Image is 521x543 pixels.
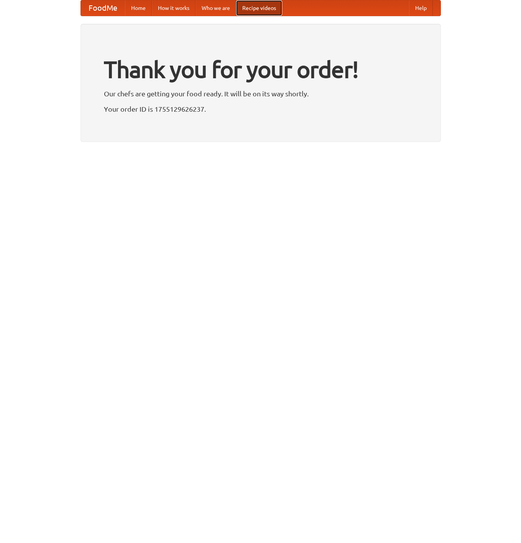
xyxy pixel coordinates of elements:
[196,0,236,16] a: Who we are
[152,0,196,16] a: How it works
[236,0,282,16] a: Recipe videos
[104,103,417,115] p: Your order ID is 1755129626237.
[104,88,417,99] p: Our chefs are getting your food ready. It will be on its way shortly.
[81,0,125,16] a: FoodMe
[125,0,152,16] a: Home
[409,0,433,16] a: Help
[104,51,417,88] h1: Thank you for your order!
